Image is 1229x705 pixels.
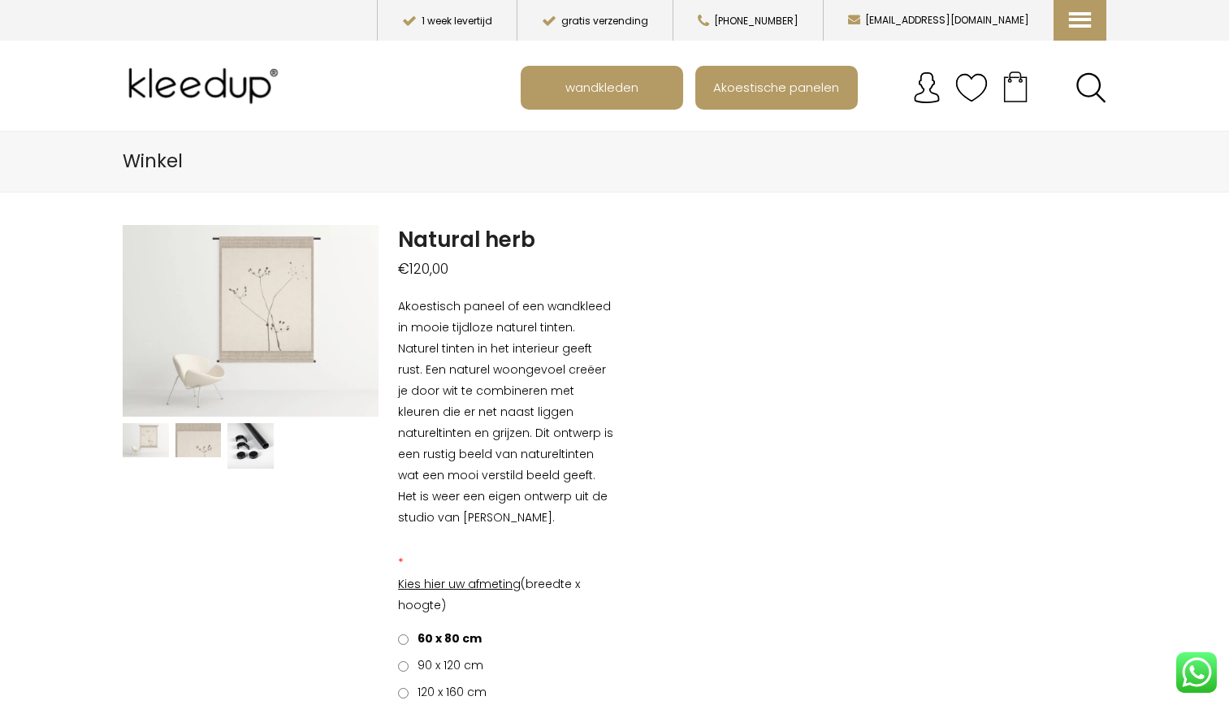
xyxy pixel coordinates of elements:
[911,71,943,104] img: account.svg
[556,71,647,102] span: wandkleden
[412,657,483,673] span: 90 x 120 cm
[398,259,409,279] span: €
[227,423,274,469] img: Natural herb - Afbeelding 3
[398,576,521,592] span: Kies hier uw afmeting
[1075,72,1106,103] a: Search
[398,661,409,672] input: 90 x 120 cm
[522,67,682,108] a: wandkleden
[123,148,183,174] span: Winkel
[398,634,409,645] input: 60 x 80 cm
[398,296,614,528] p: Akoestisch paneel of een wandkleed in mooie tijdloze naturel tinten. Naturel tinten in het interi...
[704,71,848,102] span: Akoestische panelen
[988,66,1043,106] a: Your cart
[123,423,169,457] img: Natural herb
[398,688,409,699] input: 120 x 160 cm
[412,684,487,700] span: 120 x 160 cm
[398,573,614,616] p: (breedte x hoogte)
[398,259,448,279] bdi: 120,00
[521,66,1119,110] nav: Main menu
[398,225,614,254] h1: Natural herb
[955,71,988,104] img: verlanglijstje.svg
[412,630,482,647] span: 60 x 80 cm
[175,423,222,457] img: Natural herb - Afbeelding 2
[123,54,290,119] img: Kleedup
[697,67,856,108] a: Akoestische panelen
